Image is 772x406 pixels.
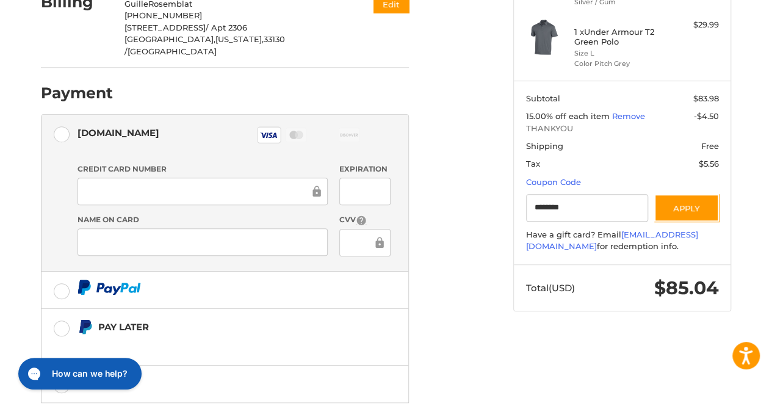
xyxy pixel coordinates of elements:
[124,34,215,44] span: [GEOGRAPHIC_DATA],
[654,277,719,299] span: $85.04
[98,317,332,337] div: Pay Later
[526,141,563,151] span: Shipping
[78,319,93,335] img: Pay Later icon
[215,34,264,44] span: [US_STATE],
[526,177,581,187] a: Coupon Code
[526,123,719,135] span: THANKYOU
[78,164,328,175] label: Credit Card Number
[78,280,141,295] img: PayPal icon
[339,164,390,175] label: Expiration
[128,46,217,56] span: [GEOGRAPHIC_DATA]
[699,159,719,169] span: $5.56
[78,340,333,350] iframe: PayPal Message 1
[526,111,612,121] span: 15.00% off each item
[574,59,668,69] li: Color Pitch Grey
[526,229,719,253] div: Have a gift card? Email for redemption info.
[671,373,772,406] iframe: Google Customer Reviews
[348,236,372,250] iframe: To enrich screen reader interactions, please activate Accessibility in Grammarly extension settings
[206,23,247,32] span: / Apt 2306
[701,141,719,151] span: Free
[654,194,719,222] button: Apply
[612,111,645,121] a: Remove
[124,34,285,56] span: 33130 /
[526,93,560,103] span: Subtotal
[671,19,719,31] div: $29.99
[78,123,159,143] div: [DOMAIN_NAME]
[78,214,328,225] label: Name on Card
[41,84,113,103] h2: Payment
[86,184,310,198] iframe: To enrich screen reader interactions, please activate Accessibility in Grammarly extension settings
[12,353,145,394] iframe: Gorgias live chat messenger
[124,10,202,20] span: [PHONE_NUMBER]
[693,93,719,103] span: $83.98
[526,194,649,222] input: Gift Certificate or Coupon Code
[526,159,540,169] span: Tax
[124,23,206,32] span: [STREET_ADDRESS]
[86,235,319,249] iframe: To enrich screen reader interactions, please activate Accessibility in Grammarly extension settings
[339,214,390,226] label: CVV
[574,48,668,59] li: Size L
[526,282,575,294] span: Total (USD)
[574,27,668,47] h4: 1 x Under Armour T2 Green Polo
[694,111,719,121] span: -$4.50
